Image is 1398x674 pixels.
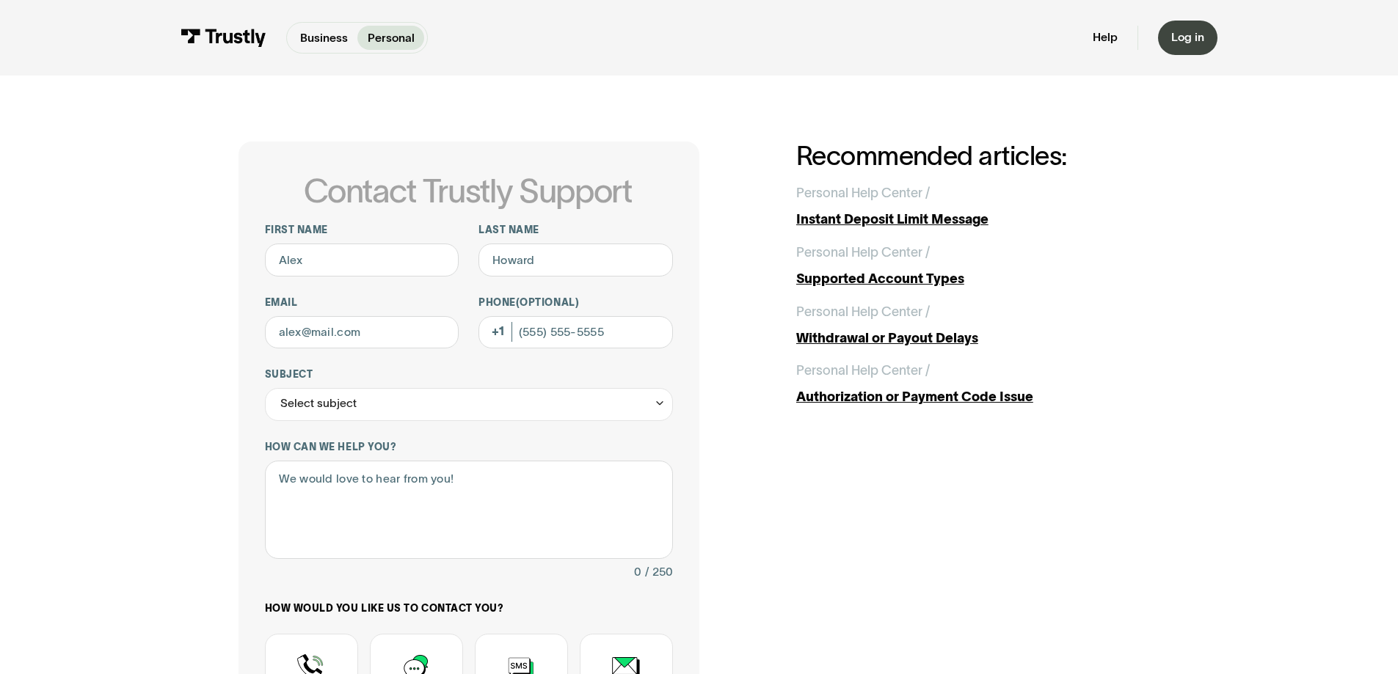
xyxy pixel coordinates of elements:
[478,316,673,349] input: (555) 555-5555
[796,329,1160,348] div: Withdrawal or Payout Delays
[796,183,930,203] div: Personal Help Center /
[796,142,1160,170] h2: Recommended articles:
[265,316,459,349] input: alex@mail.com
[478,224,673,237] label: Last name
[516,297,579,308] span: (Optional)
[478,296,673,309] label: Phone
[796,243,930,263] div: Personal Help Center /
[1093,30,1118,45] a: Help
[368,29,415,47] p: Personal
[265,602,673,615] label: How would you like us to contact you?
[796,183,1160,230] a: Personal Help Center /Instant Deposit Limit Message
[300,29,348,47] p: Business
[796,387,1160,407] div: Authorization or Payment Code Issue
[645,563,673,582] div: / 250
[181,29,266,47] img: Trustly Logo
[280,394,357,414] div: Select subject
[265,388,673,421] div: Select subject
[265,243,459,276] input: Alex
[265,368,673,381] label: Subject
[265,296,459,309] label: Email
[265,224,459,237] label: First name
[796,243,1160,289] a: Personal Help Center /Supported Account Types
[290,26,357,50] a: Business
[796,302,930,322] div: Personal Help Center /
[796,302,1160,348] a: Personal Help Center /Withdrawal or Payout Delays
[262,172,673,208] h1: Contact Trustly Support
[796,361,930,381] div: Personal Help Center /
[478,243,673,276] input: Howard
[265,441,673,454] label: How can we help you?
[796,361,1160,407] a: Personal Help Center /Authorization or Payment Code Issue
[1171,30,1204,45] div: Log in
[796,210,1160,230] div: Instant Deposit Limit Message
[634,563,641,582] div: 0
[1158,21,1217,55] a: Log in
[357,26,424,50] a: Personal
[796,269,1160,289] div: Supported Account Types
